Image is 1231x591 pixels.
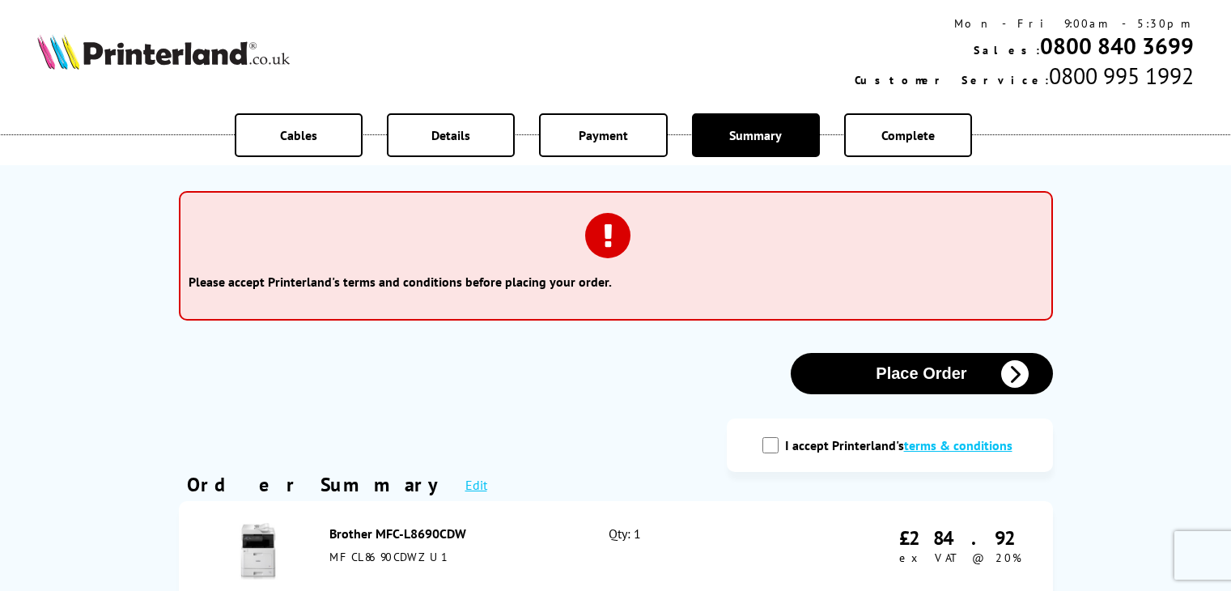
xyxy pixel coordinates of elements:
[329,550,574,564] div: MFCL8690CDWZU1
[230,523,287,580] img: Brother MFC-L8690CDW
[465,477,487,493] a: Edit
[855,73,1049,87] span: Customer Service:
[431,127,470,143] span: Details
[729,127,782,143] span: Summary
[609,525,776,580] div: Qty: 1
[855,16,1194,31] div: Mon - Fri 9:00am - 5:30pm
[1040,31,1194,61] a: 0800 840 3699
[791,353,1053,394] button: Place Order
[904,437,1012,453] a: modal_tc
[899,551,1021,565] span: ex VAT @ 20%
[974,43,1040,57] span: Sales:
[785,437,1021,453] label: I accept Printerland's
[280,127,317,143] span: Cables
[899,525,1029,551] div: £284.92
[187,472,449,497] div: Order Summary
[329,525,574,542] div: Brother MFC-L8690CDW
[37,34,290,70] img: Printerland Logo
[579,127,628,143] span: Payment
[881,127,935,143] span: Complete
[189,274,1043,290] li: Please accept Printerland's terms and conditions before placing your order.
[1049,61,1194,91] span: 0800 995 1992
